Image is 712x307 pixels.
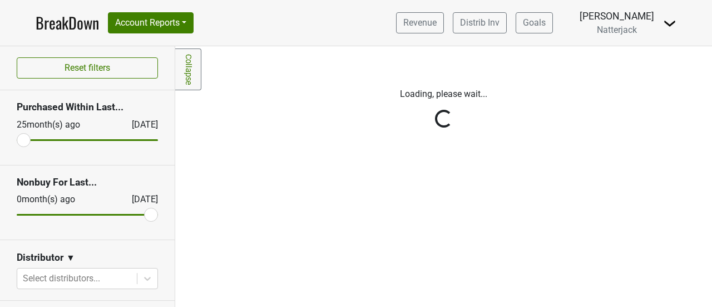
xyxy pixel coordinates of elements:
p: Loading, please wait... [184,87,704,101]
a: Revenue [396,12,444,33]
a: Distrib Inv [453,12,507,33]
div: [PERSON_NAME] [580,9,654,23]
span: Natterjack [597,25,637,35]
img: Dropdown Menu [663,17,676,30]
a: BreakDown [36,11,99,35]
a: Collapse [175,48,201,90]
button: Account Reports [108,12,194,33]
a: Goals [516,12,553,33]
